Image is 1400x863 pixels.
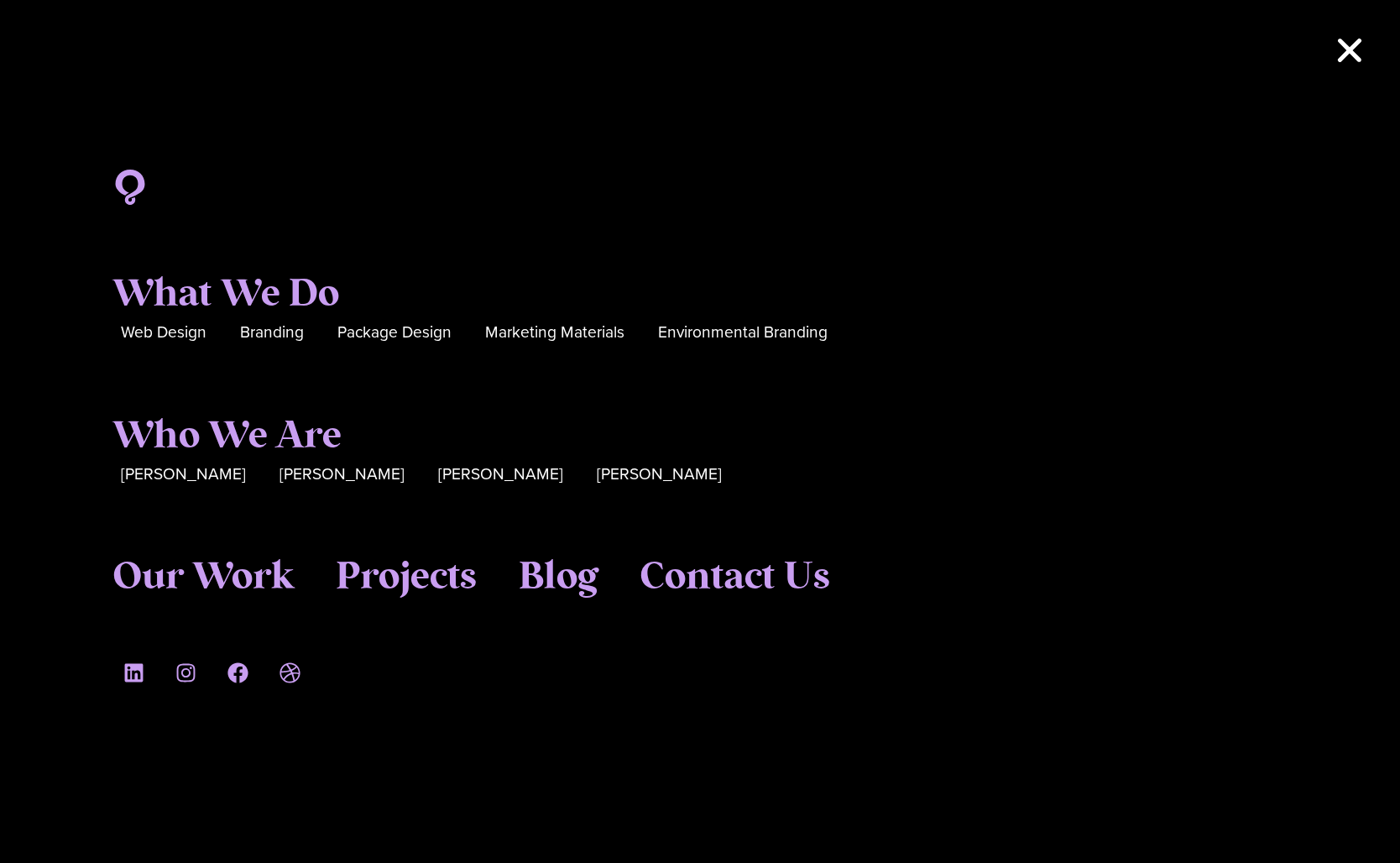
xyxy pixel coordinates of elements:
[112,414,342,459] a: Who We Are
[658,320,828,346] a: Environmental Branding
[597,462,722,488] a: [PERSON_NAME]
[279,462,405,488] a: [PERSON_NAME]
[640,555,830,600] a: Contact Us
[438,462,563,488] a: [PERSON_NAME]
[112,555,294,600] a: Our Work
[337,320,452,346] a: Package Design
[336,555,477,600] a: Projects
[240,320,304,346] a: Branding
[1333,34,1366,67] a: Close
[121,462,246,488] a: [PERSON_NAME]
[121,320,206,346] a: Web Design
[112,272,339,317] a: What We Do
[519,555,598,600] a: Blog
[485,320,624,346] a: Marketing Materials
